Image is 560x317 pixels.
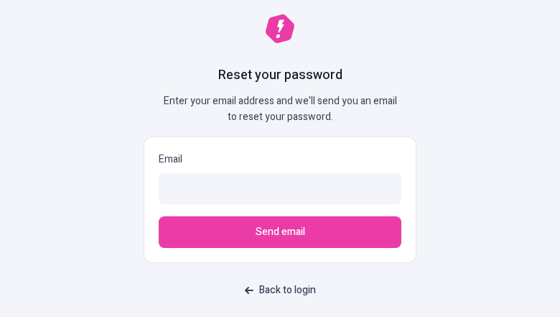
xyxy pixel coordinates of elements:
h1: Reset your password [218,66,342,85]
span: Send email [256,224,305,240]
a: Back to login [236,277,325,303]
button: Send email [159,216,401,248]
p: Email [159,152,401,167]
p: Enter your email address and we'll send you an email to reset your password. [158,93,402,125]
input: Email [159,173,401,205]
